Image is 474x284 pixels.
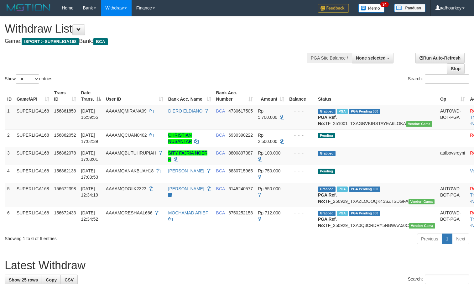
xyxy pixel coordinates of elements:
[106,108,147,113] span: AAAAMQMIRANA09
[425,275,469,284] input: Search:
[318,211,336,216] span: Grabbed
[106,210,153,215] span: AAAAMQRESHAAL666
[318,187,336,192] span: Grabbed
[409,199,435,204] span: Vendor URL: https://trx31.1velocity.biz
[216,168,225,173] span: BCA
[93,38,107,45] span: BCA
[168,108,203,113] a: DIERO ELDIANO
[409,223,435,229] span: Vendor URL: https://trx31.1velocity.biz
[5,233,193,242] div: Showing 1 to 6 of 6 entries
[216,150,225,155] span: BCA
[289,210,313,216] div: - - -
[442,234,452,244] a: 1
[349,211,380,216] span: PGA Pending
[315,207,438,231] td: TF_250929_TXA0Q3CRDRY5NBWAA50C
[166,87,214,105] th: Bank Acc. Name: activate to sort column ascending
[408,74,469,84] label: Search:
[228,210,253,215] span: Copy 6750252158 to clipboard
[289,168,313,174] div: - - -
[168,150,208,162] a: SITY FAJRIA NOER R
[46,277,57,282] span: Copy
[103,87,166,105] th: User ID: activate to sort column ascending
[289,150,313,156] div: - - -
[287,87,315,105] th: Balance
[216,186,225,191] span: BCA
[14,105,52,129] td: SUPERLIGA168
[228,186,253,191] span: Copy 6145240577 to clipboard
[406,121,432,127] span: Vendor URL: https://trx31.1velocity.biz
[54,210,76,215] span: 156672433
[255,87,287,105] th: Amount: activate to sort column ascending
[318,133,335,138] span: Pending
[337,211,348,216] span: Marked by aafsoycanthlai
[258,150,280,155] span: Rp 100.000
[216,210,225,215] span: BCA
[315,183,438,207] td: TF_250929_TXAZLOOOQK45SZTSDGFA
[168,168,204,173] a: [PERSON_NAME]
[356,55,386,60] span: None selected
[438,147,467,165] td: aafbovsreyni
[289,108,313,114] div: - - -
[214,87,256,105] th: Bank Acc. Number: activate to sort column ascending
[425,74,469,84] input: Search:
[9,277,38,282] span: Show 25 rows
[417,234,442,244] a: Previous
[5,74,52,84] label: Show entries
[438,87,467,105] th: Op: activate to sort column ascending
[5,147,14,165] td: 3
[307,53,352,63] div: PGA Site Balance /
[258,108,277,120] span: Rp 5.700.000
[168,186,204,191] a: [PERSON_NAME]
[315,87,438,105] th: Status
[168,133,192,144] a: CHRISTIAN NUSANTAR
[337,109,348,114] span: Marked by aafchhiseyha
[106,186,146,191] span: AAAAMQDOIIK2323
[318,115,337,126] b: PGA Ref. No:
[258,133,277,144] span: Rp 2.500.000
[65,277,74,282] span: CSV
[81,108,98,120] span: [DATE] 16:59:55
[408,275,469,284] label: Search:
[447,63,465,74] a: Stop
[14,147,52,165] td: SUPERLIGA168
[216,133,225,138] span: BCA
[349,109,380,114] span: PGA Pending
[5,183,14,207] td: 5
[168,210,208,215] a: MOCHAMAD ARIEF
[106,133,147,138] span: AAAAMQCUAN0402
[415,53,465,63] a: Run Auto-Refresh
[438,183,467,207] td: AUTOWD-BOT-PGA
[337,187,348,192] span: Marked by aafsoycanthlai
[258,210,280,215] span: Rp 712.000
[54,133,76,138] span: 156862052
[14,207,52,231] td: SUPERLIGA168
[106,168,154,173] span: AAAAMQANAKBUAH18
[81,133,98,144] span: [DATE] 17:02:39
[5,259,469,272] h1: Latest Withdraw
[5,87,14,105] th: ID
[5,105,14,129] td: 1
[81,150,98,162] span: [DATE] 17:03:01
[5,129,14,147] td: 2
[216,108,225,113] span: BCA
[79,87,103,105] th: Date Trans.: activate to sort column descending
[258,186,280,191] span: Rp 550.000
[318,109,336,114] span: Grabbed
[54,108,76,113] span: 156861859
[358,4,385,13] img: Button%20Memo.svg
[318,192,337,204] b: PGA Ref. No:
[318,151,336,156] span: Grabbed
[380,2,389,7] span: 34
[349,187,380,192] span: PGA Pending
[352,53,393,63] button: None selected
[52,87,79,105] th: Trans ID: activate to sort column ascending
[318,169,335,174] span: Pending
[394,4,425,12] img: panduan.png
[81,186,98,197] span: [DATE] 12:34:19
[289,132,313,138] div: - - -
[5,23,310,35] h1: Withdraw List
[315,105,438,129] td: TF_251001_TXAGBVKIRSTAYEA6LOKA
[22,38,79,45] span: ISPORT > SUPERLIGA168
[81,210,98,222] span: [DATE] 12:34:52
[318,4,349,13] img: Feedback.jpg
